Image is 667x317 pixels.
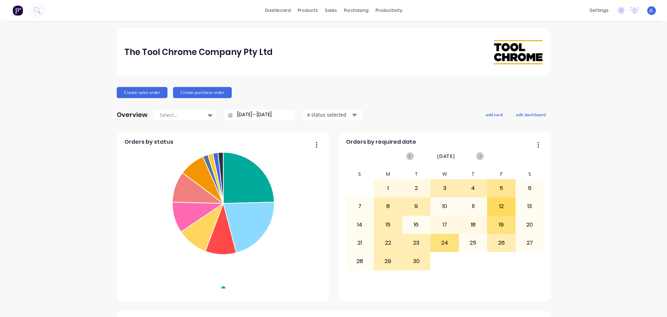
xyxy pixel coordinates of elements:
[117,108,148,122] div: Overview
[346,216,374,233] div: 14
[173,87,232,98] button: Create purchase order
[516,180,544,197] div: 6
[487,216,515,233] div: 19
[516,169,544,179] div: S
[403,252,430,270] div: 30
[459,180,487,197] div: 4
[403,180,430,197] div: 2
[459,216,487,233] div: 18
[403,216,430,233] div: 16
[374,252,402,270] div: 29
[346,252,374,270] div: 28
[586,5,612,16] div: settings
[431,180,459,197] div: 3
[340,5,372,16] div: purchasing
[321,5,340,16] div: sales
[346,169,374,179] div: S
[431,234,459,252] div: 24
[487,169,516,179] div: F
[516,198,544,215] div: 13
[516,234,544,252] div: 27
[431,216,459,233] div: 17
[13,5,23,16] img: Factory
[430,169,459,179] div: W
[431,198,459,215] div: 10
[374,180,402,197] div: 1
[459,169,487,179] div: T
[511,110,550,119] button: edit dashboard
[372,5,406,16] div: productivity
[346,138,416,146] span: Orders by required date
[437,152,455,160] span: [DATE]
[117,87,167,98] button: Create sales order
[374,198,402,215] div: 8
[294,5,321,16] div: products
[481,110,507,119] button: add card
[487,198,515,215] div: 12
[262,5,294,16] a: dashboard
[487,234,515,252] div: 26
[374,234,402,252] div: 22
[403,198,430,215] div: 9
[303,110,362,120] button: 4 status selected
[487,180,515,197] div: 5
[459,198,487,215] div: 11
[124,138,173,146] span: Orders by status
[650,7,653,14] span: JL
[346,198,374,215] div: 7
[402,169,431,179] div: T
[403,234,430,252] div: 23
[516,216,544,233] div: 20
[307,111,351,118] div: 4 status selected
[346,234,374,252] div: 21
[494,40,543,64] img: The Tool Chrome Company Pty Ltd
[124,45,273,59] div: The Tool Chrome Company Pty Ltd
[374,169,402,179] div: M
[374,216,402,233] div: 15
[459,234,487,252] div: 25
